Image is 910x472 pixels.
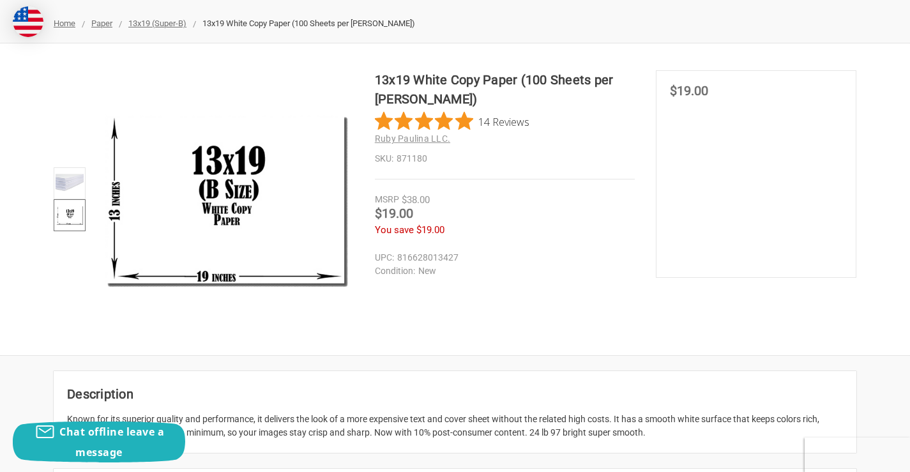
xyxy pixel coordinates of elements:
a: Home [54,19,75,28]
iframe: Google Customer Reviews [805,438,910,472]
button: Rated 4.9 out of 5 stars from 14 reviews. Jump to reviews. [375,112,529,131]
img: duty and tax information for United States [13,6,43,37]
span: You save [375,224,414,236]
a: 13x19 (Super-B) [128,19,186,28]
a: Ruby Paulina LLC. [375,133,450,144]
dt: UPC: [375,251,394,264]
img: 13x19 White Copy Paper (100 Sheets per Ream) [96,70,354,328]
a: Paper [91,19,112,28]
span: 14 Reviews [478,112,529,131]
h2: Description [67,384,843,404]
div: Known for its superior quality and performance, it delivers the look of a more expensive text and... [67,413,843,439]
dt: SKU: [375,152,393,165]
dd: 816628013427 [375,251,629,264]
span: $19.00 [375,206,413,221]
span: $38.00 [402,194,430,206]
h1: 13x19 White Copy Paper (100 Sheets per [PERSON_NAME]) [375,70,635,109]
span: Chat offline leave a message [59,425,164,459]
img: 13x19 White Copy Paper (100 Sheets per Ream) [56,169,84,197]
dd: 871180 [375,152,635,165]
span: 13x19 White Copy Paper (100 Sheets per [PERSON_NAME]) [202,19,415,28]
div: MSRP [375,193,399,206]
span: $19.00 [670,83,708,98]
dt: Condition: [375,264,415,278]
dd: New [375,264,629,278]
button: Chat offline leave a message [13,422,185,462]
img: 13x19 White Copy Paper (100 Sheets per Ream) [56,201,84,229]
span: $19.00 [416,224,444,236]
